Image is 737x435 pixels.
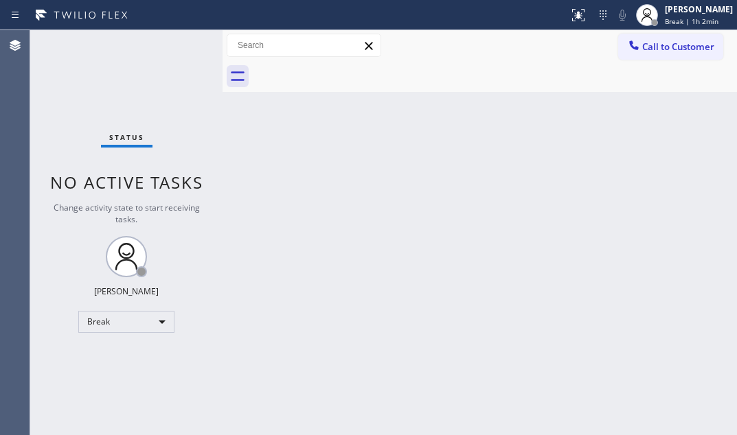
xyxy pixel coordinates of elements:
[642,40,714,53] span: Call to Customer
[94,285,159,297] div: [PERSON_NAME]
[665,16,718,26] span: Break | 1h 2min
[109,132,144,142] span: Status
[618,34,723,60] button: Call to Customer
[227,34,381,56] input: Search
[54,202,200,225] span: Change activity state to start receiving tasks.
[78,311,174,333] div: Break
[665,3,733,15] div: [PERSON_NAME]
[50,171,203,193] span: No active tasks
[613,5,632,25] button: Mute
